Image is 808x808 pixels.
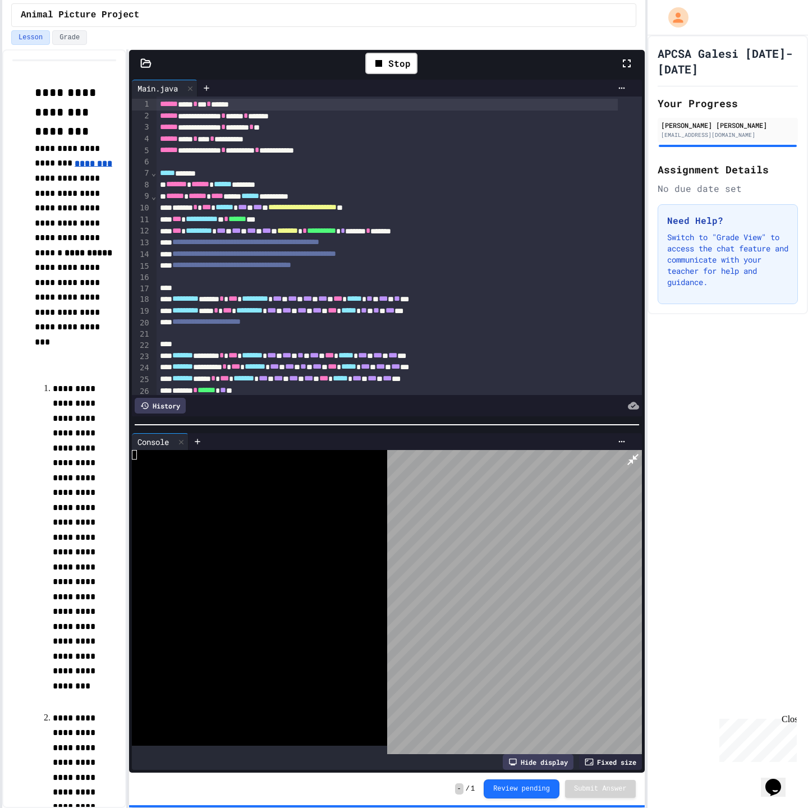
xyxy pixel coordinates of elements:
[132,249,150,261] div: 14
[658,45,798,77] h1: APCSA Galesi [DATE]-[DATE]
[132,433,189,450] div: Console
[132,111,150,122] div: 2
[132,318,150,329] div: 20
[658,162,798,177] h2: Assignment Details
[151,168,157,177] span: Fold line
[21,8,139,22] span: Animal Picture Project
[579,754,642,770] div: Fixed size
[132,99,150,111] div: 1
[132,374,150,386] div: 25
[503,754,573,770] div: Hide display
[132,436,175,448] div: Console
[132,272,150,283] div: 16
[132,145,150,157] div: 5
[484,779,559,798] button: Review pending
[132,180,150,191] div: 8
[455,783,463,795] span: -
[667,232,788,288] p: Switch to "Grade View" to access the chat feature and communicate with your teacher for help and ...
[565,780,636,798] button: Submit Answer
[132,329,150,340] div: 21
[365,53,417,74] div: Stop
[135,398,186,414] div: History
[132,214,150,226] div: 11
[132,237,150,249] div: 13
[658,182,798,195] div: No due date set
[132,351,150,363] div: 23
[132,168,150,180] div: 7
[132,122,150,134] div: 3
[132,80,198,97] div: Main.java
[761,763,797,797] iframe: chat widget
[132,294,150,306] div: 18
[132,157,150,168] div: 6
[132,386,150,398] div: 26
[4,4,77,71] div: Chat with us now!Close
[132,191,150,203] div: 9
[132,283,150,295] div: 17
[132,134,150,145] div: 4
[574,784,627,793] span: Submit Answer
[658,95,798,111] h2: Your Progress
[715,714,797,762] iframe: chat widget
[471,784,475,793] span: 1
[132,82,183,94] div: Main.java
[656,4,691,30] div: My Account
[132,226,150,237] div: 12
[667,214,788,227] h3: Need Help?
[151,192,157,201] span: Fold line
[132,340,150,351] div: 22
[466,784,470,793] span: /
[132,362,150,374] div: 24
[661,131,795,139] div: [EMAIL_ADDRESS][DOMAIN_NAME]
[132,203,150,214] div: 10
[132,261,150,273] div: 15
[52,30,87,45] button: Grade
[11,30,50,45] button: Lesson
[661,120,795,130] div: [PERSON_NAME] [PERSON_NAME]
[132,306,150,318] div: 19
